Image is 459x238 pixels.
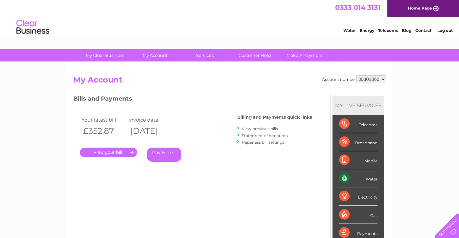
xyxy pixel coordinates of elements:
div: Telecoms [339,115,378,133]
a: Services [178,49,232,61]
a: Pay Here [147,148,181,162]
a: Contact [415,28,431,33]
td: Invoice date [127,115,174,124]
h2: My Account [73,75,386,88]
a: My Clear Business [78,49,132,61]
div: Broadband [339,133,378,151]
a: . [80,148,137,157]
th: [DATE] [127,124,174,138]
div: Clear Business is a trading name of Verastar Limited (registered in [GEOGRAPHIC_DATA] No. 3667643... [75,4,385,32]
a: Telecoms [378,28,398,33]
div: Water [339,169,378,187]
a: Make A Payment [278,49,332,61]
div: MY SERVICES [333,96,384,115]
a: 0333 014 3131 [335,3,380,12]
h3: Bills and Payments [73,94,312,106]
a: Blog [402,28,411,33]
th: £352.87 [80,124,127,138]
div: Mobile [339,151,378,169]
img: logo.png [16,17,50,37]
h4: Billing and Payments quick links [237,115,312,120]
div: Account number [322,75,386,83]
td: Your latest bill [80,115,127,124]
a: Customer Help [228,49,282,61]
a: Statement of Accounts [242,133,288,138]
div: Electricity [339,187,378,205]
a: Log out [437,28,453,33]
a: My Account [128,49,182,61]
a: Energy [360,28,374,33]
div: LIVE [343,102,357,108]
a: Paperless bill settings [242,140,284,145]
a: View previous bills [242,126,278,131]
div: Gas [339,206,378,224]
a: Water [343,28,356,33]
